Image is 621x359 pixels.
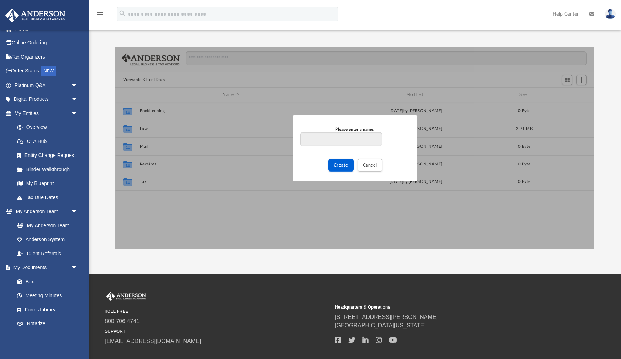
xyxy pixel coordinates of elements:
[335,304,560,310] small: Headquarters & Operations
[71,78,85,93] span: arrow_drop_down
[5,50,89,64] a: Tax Organizers
[71,106,85,121] span: arrow_drop_down
[71,92,85,107] span: arrow_drop_down
[105,318,140,324] a: 800.706.4741
[334,163,348,167] span: Create
[105,308,330,315] small: TOLL FREE
[5,64,89,78] a: Order StatusNEW
[605,9,616,19] img: User Pic
[300,126,409,133] div: Please enter a name.
[105,292,147,301] img: Anderson Advisors Platinum Portal
[10,233,85,247] a: Anderson System
[71,261,85,275] span: arrow_drop_down
[10,190,89,205] a: Tax Due Dates
[10,246,85,261] a: Client Referrals
[71,331,85,345] span: arrow_drop_down
[119,10,126,17] i: search
[10,218,82,233] a: My Anderson Team
[96,10,104,18] i: menu
[5,331,85,345] a: Online Learningarrow_drop_down
[10,120,89,135] a: Overview
[5,106,89,120] a: My Entitiesarrow_drop_down
[300,132,382,146] input: Please enter a name.
[3,9,67,22] img: Anderson Advisors Platinum Portal
[5,36,89,50] a: Online Ordering
[105,338,201,344] a: [EMAIL_ADDRESS][DOMAIN_NAME]
[41,66,56,76] div: NEW
[358,159,382,172] button: Cancel
[10,134,89,148] a: CTA Hub
[10,303,82,317] a: Forms Library
[10,176,85,191] a: My Blueprint
[5,92,89,107] a: Digital Productsarrow_drop_down
[328,159,354,172] button: Create
[5,261,85,275] a: My Documentsarrow_drop_down
[10,162,89,176] a: Binder Walkthrough
[105,328,330,334] small: SUPPORT
[10,274,82,289] a: Box
[363,163,377,167] span: Cancel
[335,314,438,320] a: [STREET_ADDRESS][PERSON_NAME]
[5,78,89,92] a: Platinum Q&Aarrow_drop_down
[293,115,417,181] div: New Folder
[5,205,85,219] a: My Anderson Teamarrow_drop_down
[10,317,85,331] a: Notarize
[96,13,104,18] a: menu
[10,289,85,303] a: Meeting Minutes
[10,148,89,163] a: Entity Change Request
[335,322,426,328] a: [GEOGRAPHIC_DATA][US_STATE]
[71,205,85,219] span: arrow_drop_down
